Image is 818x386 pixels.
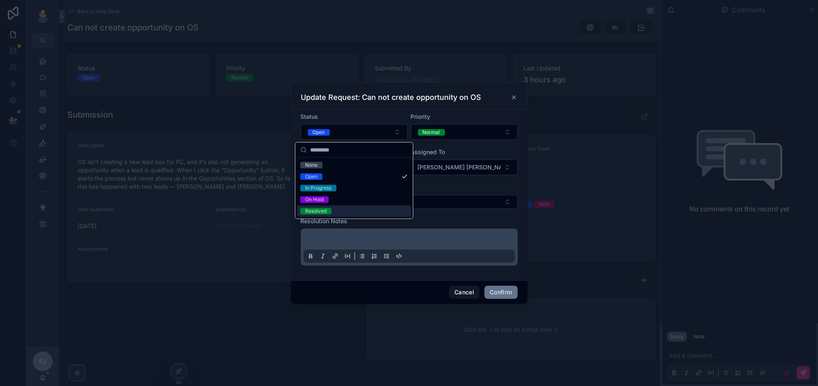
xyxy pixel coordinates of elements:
div: Resolved [305,208,327,215]
button: Cancel [449,286,479,299]
div: On Hold [305,196,324,203]
button: Select Button [301,124,408,140]
span: Status [301,113,318,120]
span: Resolution Notes [301,217,348,224]
div: Suggestions [295,158,413,219]
span: Assigned To [411,148,445,155]
div: Normal [423,129,440,136]
span: [PERSON_NAME] [PERSON_NAME] [418,163,501,171]
button: Confirm [484,286,517,299]
button: Select Button [411,124,518,140]
button: Select Button [411,159,518,175]
div: In Progress [305,185,332,192]
div: Open [305,173,318,180]
div: None [305,162,318,169]
div: Open [313,129,325,136]
h3: Update Request: Can not create opportunity on OS [301,92,482,102]
span: Priority [411,113,431,120]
